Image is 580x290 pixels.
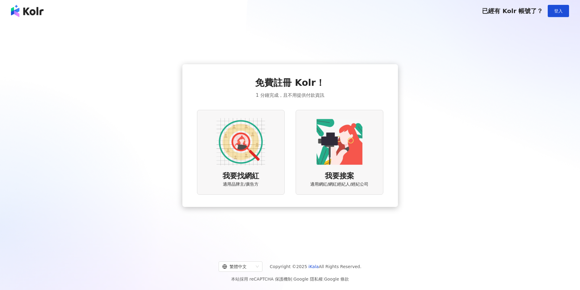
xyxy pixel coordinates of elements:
[323,277,324,281] span: |
[294,277,323,281] a: Google 隱私權
[325,171,354,181] span: 我要接案
[548,5,569,17] button: 登入
[315,117,364,166] img: KOL identity option
[222,262,253,271] div: 繁體中文
[292,277,294,281] span: |
[308,264,319,269] a: iKala
[256,92,324,99] span: 1 分鐘完成，且不用提供付款資訊
[554,9,563,13] span: 登入
[310,181,368,187] span: 適用網紅/網紅經紀人/經紀公司
[482,7,543,15] span: 已經有 Kolr 帳號了？
[231,275,349,283] span: 本站採用 reCAPTCHA 保護機制
[270,263,361,270] span: Copyright © 2025 All Rights Reserved.
[216,117,265,166] img: AD identity option
[223,171,259,181] span: 我要找網紅
[11,5,44,17] img: logo
[255,76,325,89] span: 免費註冊 Kolr！
[223,181,258,187] span: 適用品牌主/廣告方
[324,277,349,281] a: Google 條款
